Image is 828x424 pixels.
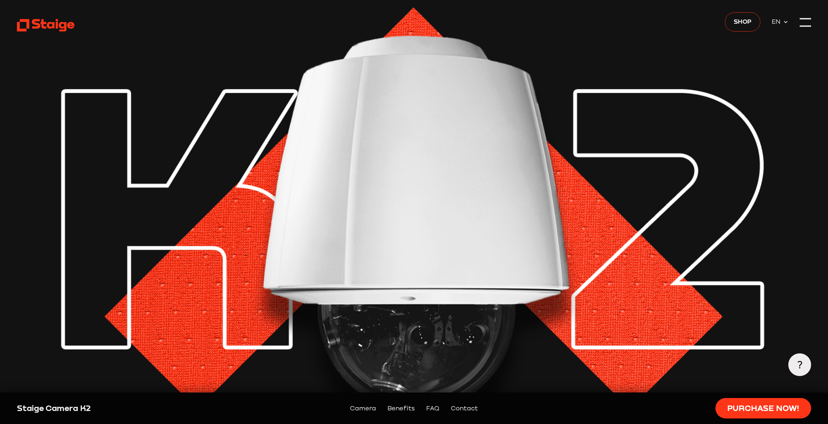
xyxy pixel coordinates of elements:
[772,17,783,26] span: EN
[715,398,811,418] a: Purchase now!
[387,403,415,413] a: Benefits
[725,12,760,31] a: Shop
[17,403,209,414] div: Staige Camera K2
[451,403,478,413] a: Contact
[426,403,440,413] a: FAQ
[734,17,752,26] span: Shop
[350,403,376,413] a: Camera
